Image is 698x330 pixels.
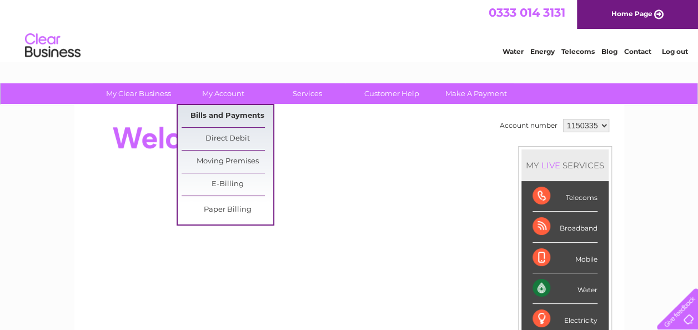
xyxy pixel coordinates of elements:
a: My Account [177,83,269,104]
div: Mobile [533,243,597,273]
a: My Clear Business [93,83,184,104]
a: Energy [530,47,555,56]
div: Clear Business is a trading name of Verastar Limited (registered in [GEOGRAPHIC_DATA] No. 3667643... [87,6,612,54]
a: 0333 014 3131 [489,6,565,19]
a: Contact [624,47,651,56]
a: Bills and Payments [182,105,273,127]
a: Moving Premises [182,151,273,173]
div: Broadband [533,212,597,242]
a: Water [503,47,524,56]
div: MY SERVICES [521,149,609,181]
div: Water [533,273,597,304]
a: Blog [601,47,617,56]
a: Services [262,83,353,104]
div: LIVE [539,160,563,171]
a: Log out [661,47,687,56]
a: Direct Debit [182,128,273,150]
a: Paper Billing [182,199,273,221]
td: Account number [497,116,560,135]
a: Make A Payment [430,83,522,104]
a: Customer Help [346,83,438,104]
div: Telecoms [533,181,597,212]
a: Telecoms [561,47,595,56]
img: logo.png [24,29,81,63]
a: E-Billing [182,173,273,196]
